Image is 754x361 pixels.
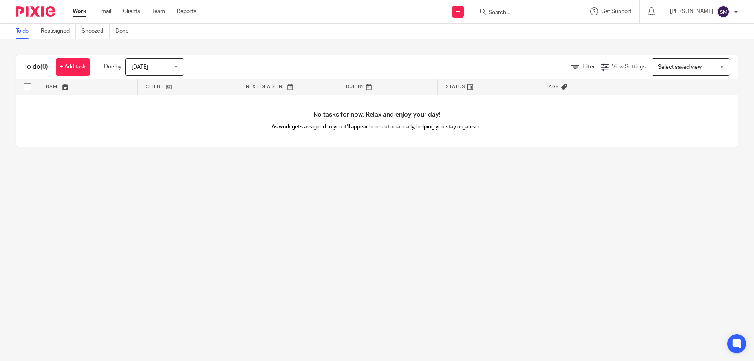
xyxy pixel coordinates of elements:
[612,64,646,70] span: View Settings
[717,5,730,18] img: svg%3E
[488,9,558,16] input: Search
[16,6,55,17] img: Pixie
[582,64,595,70] span: Filter
[658,64,702,70] span: Select saved view
[132,64,148,70] span: [DATE]
[177,7,196,15] a: Reports
[16,24,35,39] a: To do
[123,7,140,15] a: Clients
[197,123,558,131] p: As work gets assigned to you it'll appear here automatically, helping you stay organised.
[41,24,76,39] a: Reassigned
[115,24,135,39] a: Done
[98,7,111,15] a: Email
[73,7,86,15] a: Work
[82,24,110,39] a: Snoozed
[601,9,631,14] span: Get Support
[104,63,121,71] p: Due by
[24,63,48,71] h1: To do
[670,7,713,15] p: [PERSON_NAME]
[16,111,738,119] h4: No tasks for now. Relax and enjoy your day!
[152,7,165,15] a: Team
[40,64,48,70] span: (0)
[546,84,559,89] span: Tags
[56,58,90,76] a: + Add task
